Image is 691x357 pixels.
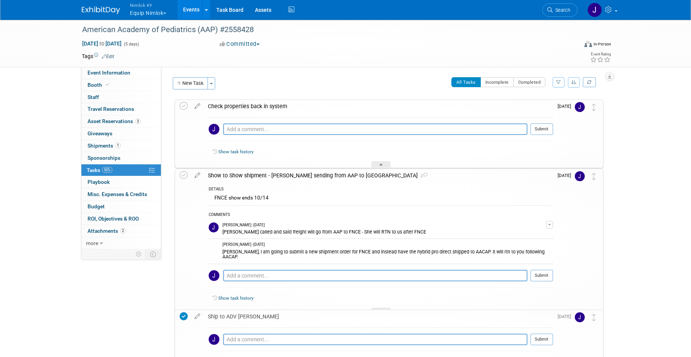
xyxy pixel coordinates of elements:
a: Tasks50% [81,164,161,176]
div: Ship to ADV [PERSON_NAME] [204,310,553,323]
a: more [81,237,161,249]
div: [PERSON_NAME] called and said freight will go from AAP to FNCE - She will RTN to us after FNCE [222,228,546,235]
span: Giveaways [88,130,112,136]
a: Playbook [81,176,161,188]
img: Dana Carroll [209,242,219,252]
div: Event Format [532,40,611,51]
img: Jamie Dunn [587,3,602,17]
a: Search [542,3,577,17]
span: (5 days) [123,42,139,47]
div: DETAILS [209,187,553,193]
img: Jamie Dunn [209,270,219,281]
img: Jamie Dunn [575,102,585,112]
div: COMMENTS [209,211,553,219]
img: Jamie Dunn [209,124,219,135]
i: Move task [592,104,596,111]
a: ROI, Objectives & ROO [81,213,161,225]
span: Travel Reservations [88,106,134,112]
a: Sponsorships [81,152,161,164]
a: edit [191,103,204,110]
span: more [86,240,98,246]
div: Check properties back in system [204,100,553,113]
span: Nimlok KY [130,1,166,9]
img: Jamie Dunn [575,171,585,181]
a: edit [191,313,204,320]
span: [DATE] [558,173,575,178]
td: Tags [82,52,114,60]
a: Travel Reservations [81,103,161,115]
span: Sponsorships [88,155,120,161]
span: Playbook [88,179,110,185]
span: 50% [102,167,112,173]
span: Search [553,7,570,13]
div: [PERSON_NAME], I am going to submit a new shipment order for FNCE and instead have the hybrid pro... [222,248,546,260]
span: Attachments [88,228,126,234]
i: Move task [592,314,596,321]
img: Jamie Dunn [575,312,585,322]
div: FNCE show ends 10/14 [209,193,553,205]
span: [PERSON_NAME] - [DATE] [222,222,265,228]
a: Booth [81,79,161,91]
span: [DATE] [558,104,575,109]
a: Edit [102,54,114,59]
div: American Academy of Pediatrics (AAP) #2558428 [79,23,566,37]
span: to [98,41,105,47]
button: New Task [173,77,208,89]
span: 1 [115,143,121,148]
img: Jamie Dunn [209,334,219,345]
img: Jamie Dunn [209,222,219,232]
span: 2 [120,228,126,234]
a: Event Information [81,67,161,79]
span: Shipments [88,143,121,149]
button: Committed [217,40,263,48]
img: ExhibitDay [82,6,120,14]
span: [DATE] [DATE] [82,40,122,47]
button: All Tasks [451,77,481,87]
div: Show to Show shipment - [PERSON_NAME] sending from AAP to [GEOGRAPHIC_DATA] [204,169,553,182]
button: Incomplete [480,77,514,87]
span: Misc. Expenses & Credits [88,191,147,197]
button: Submit [530,123,553,135]
span: 3 [135,118,141,124]
td: Toggle Event Tabs [146,249,161,259]
a: Attachments2 [81,225,161,237]
span: Asset Reservations [88,118,141,124]
button: Submit [530,270,553,281]
span: 2 [418,174,428,178]
span: Budget [88,203,105,209]
a: Asset Reservations3 [81,115,161,127]
a: Show task history [218,295,253,301]
a: Budget [81,201,161,213]
span: Event Information [88,70,130,76]
span: ROI, Objectives & ROO [88,216,139,222]
button: Submit [530,334,553,345]
a: Shipments1 [81,140,161,152]
span: [DATE] [558,314,575,319]
i: Booth reservation complete [105,83,109,87]
a: Giveaways [81,128,161,140]
span: Tasks [87,167,112,173]
a: Show task history [218,149,253,154]
div: In-Person [593,41,611,47]
span: [PERSON_NAME] - [DATE] [222,242,265,247]
td: Personalize Event Tab Strip [132,249,146,259]
div: Event Rating [590,52,611,56]
a: edit [191,172,204,179]
span: Staff [88,94,99,100]
a: Refresh [583,77,596,87]
span: Booth [88,82,111,88]
i: Move task [592,173,596,180]
img: Format-Inperson.png [584,41,592,47]
a: Misc. Expenses & Credits [81,188,161,200]
button: Completed [513,77,546,87]
a: Staff [81,91,161,103]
